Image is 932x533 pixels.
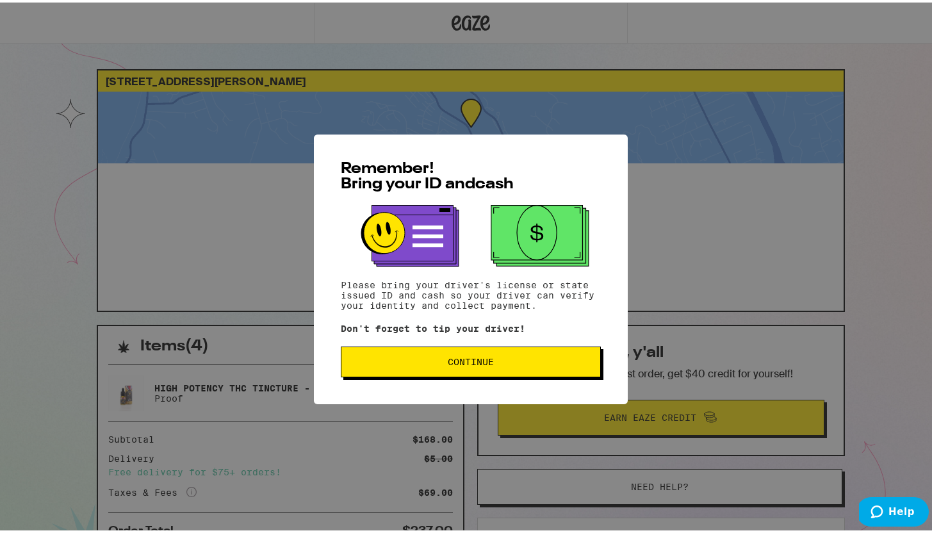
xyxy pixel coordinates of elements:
[859,495,929,527] iframe: Opens a widget where you can find more information
[341,277,601,308] p: Please bring your driver's license or state issued ID and cash so your driver can verify your ide...
[448,355,494,364] span: Continue
[341,159,514,190] span: Remember! Bring your ID and cash
[341,321,601,331] p: Don't forget to tip your driver!
[341,344,601,375] button: Continue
